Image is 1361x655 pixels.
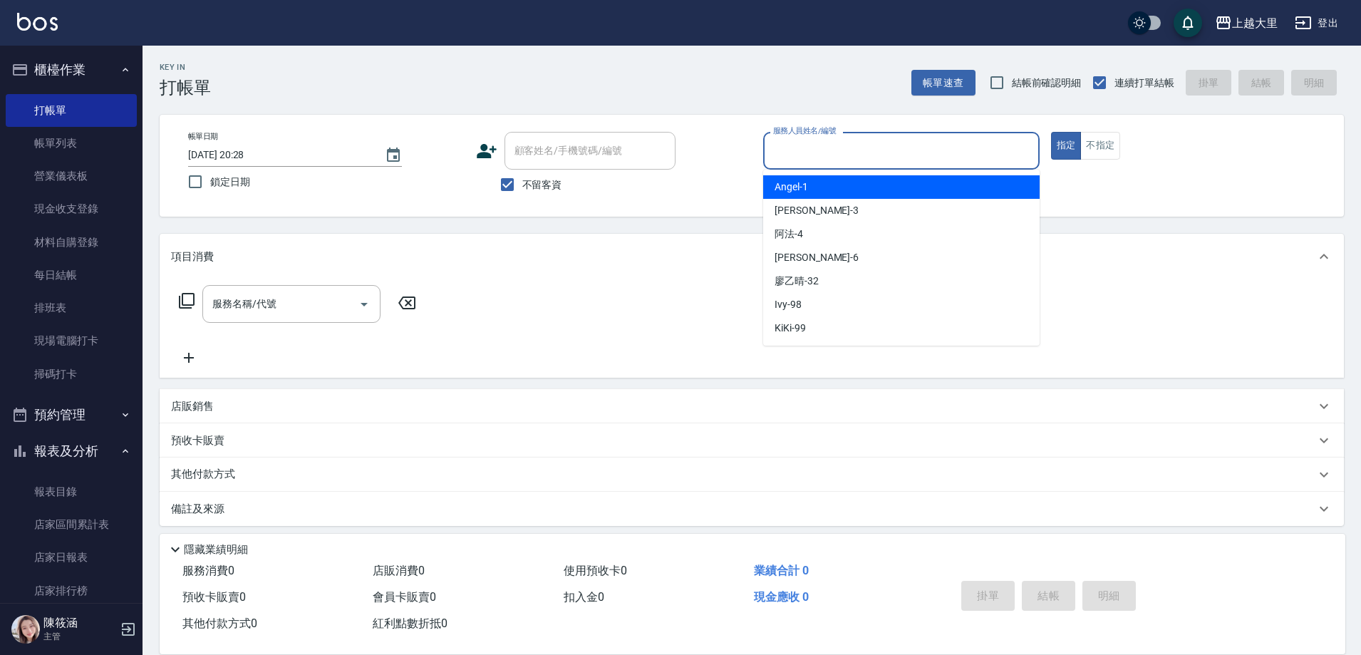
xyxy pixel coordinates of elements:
h3: 打帳單 [160,78,211,98]
p: 店販銷售 [171,399,214,414]
span: 現金應收 0 [754,590,809,604]
label: 服務人員姓名/編號 [773,125,836,136]
p: 備註及來源 [171,502,224,517]
a: 帳單列表 [6,127,137,160]
span: [PERSON_NAME] -6 [775,250,859,265]
button: 不指定 [1080,132,1120,160]
span: 結帳前確認明細 [1012,76,1082,91]
button: 帳單速查 [911,70,976,96]
a: 打帳單 [6,94,137,127]
button: 報表及分析 [6,433,137,470]
a: 材料自購登錄 [6,226,137,259]
span: 扣入金 0 [564,590,604,604]
span: 會員卡販賣 0 [373,590,436,604]
div: 備註及來源 [160,492,1344,526]
a: 店家區間累計表 [6,508,137,541]
span: 鎖定日期 [210,175,250,190]
img: Person [11,615,40,644]
button: 登出 [1289,10,1344,36]
button: Choose date, selected date is 2025-08-22 [376,138,410,172]
span: Angel -1 [775,180,808,195]
img: Logo [17,13,58,31]
h2: Key In [160,63,211,72]
a: 店家排行榜 [6,574,137,607]
span: 連續打單結帳 [1114,76,1174,91]
span: 店販消費 0 [373,564,425,577]
button: 櫃檯作業 [6,51,137,88]
span: 預收卡販賣 0 [182,590,246,604]
span: Ivy -98 [775,297,802,312]
span: 廖乙晴 -32 [775,274,819,289]
button: Open [353,293,376,316]
span: KiKi -99 [775,321,806,336]
span: 阿法 -4 [775,227,803,242]
span: 其他付款方式 0 [182,617,257,630]
a: 營業儀表板 [6,160,137,192]
div: 預收卡販賣 [160,423,1344,458]
span: 使用預收卡 0 [564,564,627,577]
h5: 陳筱涵 [43,616,116,630]
p: 項目消費 [171,249,214,264]
a: 現金收支登錄 [6,192,137,225]
a: 排班表 [6,292,137,324]
p: 隱藏業績明細 [184,542,248,557]
div: 上越大里 [1232,14,1278,32]
button: save [1174,9,1202,37]
a: 每日結帳 [6,259,137,292]
div: 其他付款方式 [160,458,1344,492]
div: 店販銷售 [160,389,1344,423]
button: 指定 [1051,132,1082,160]
a: 報表目錄 [6,475,137,508]
p: 主管 [43,630,116,643]
span: 服務消費 0 [182,564,234,577]
span: 不留客資 [522,177,562,192]
button: 預約管理 [6,396,137,433]
button: 上越大里 [1209,9,1283,38]
span: [PERSON_NAME] -3 [775,203,859,218]
p: 預收卡販賣 [171,433,224,448]
label: 帳單日期 [188,131,218,142]
p: 其他付款方式 [171,467,242,483]
a: 掃碼打卡 [6,358,137,391]
a: 店家日報表 [6,541,137,574]
span: 紅利點數折抵 0 [373,617,447,630]
a: 現場電腦打卡 [6,324,137,357]
input: YYYY/MM/DD hh:mm [188,143,371,167]
div: 項目消費 [160,234,1344,279]
span: 業績合計 0 [754,564,809,577]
